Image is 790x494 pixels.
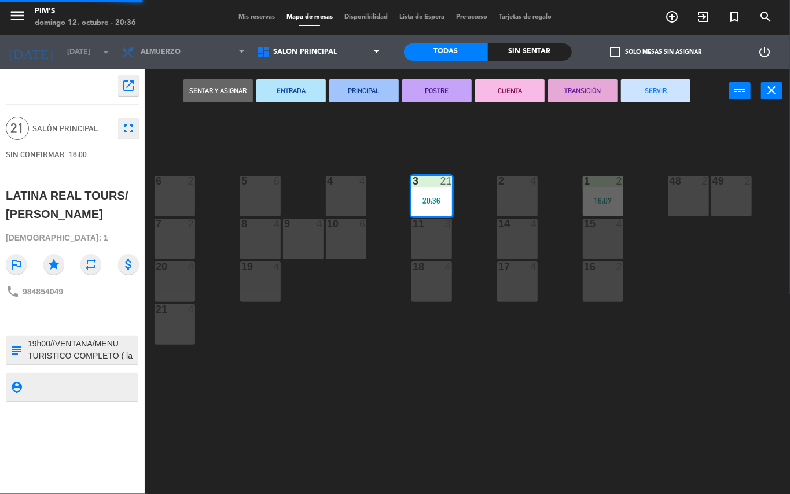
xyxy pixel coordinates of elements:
[122,121,135,135] i: fullscreen
[339,14,394,20] span: Disponibilidad
[727,10,741,24] i: turned_in_not
[359,219,366,229] div: 6
[10,381,23,393] i: person_pin
[761,82,782,99] button: close
[9,7,26,24] i: menu
[584,176,585,186] div: 1
[488,43,572,61] div: Sin sentar
[188,261,195,272] div: 4
[99,45,113,59] i: arrow_drop_down
[35,6,136,17] div: Pim's
[6,117,29,140] span: 21
[758,45,771,59] i: power_settings_new
[141,48,181,56] span: Almuerzo
[745,176,752,186] div: 2
[241,219,242,229] div: 8
[696,10,710,24] i: exit_to_app
[118,118,139,139] button: fullscreen
[6,186,139,224] div: LATINA REAL TOURS/ [PERSON_NAME]
[6,285,20,298] i: phone
[610,47,701,57] label: Solo mesas sin asignar
[118,75,139,96] button: open_in_new
[188,176,195,186] div: 2
[531,261,538,272] div: 4
[402,79,472,102] button: POSTRE
[6,228,139,248] div: [DEMOGRAPHIC_DATA]: 1
[498,219,499,229] div: 14
[729,82,751,99] button: power_input
[411,197,452,205] div: 20:36
[327,176,328,186] div: 4
[359,176,366,186] div: 4
[274,261,281,272] div: 4
[35,17,136,29] div: domingo 12. octubre - 20:36
[188,219,195,229] div: 2
[284,219,285,229] div: 9
[122,79,135,93] i: open_in_new
[765,83,779,97] i: close
[281,14,339,20] span: Mapa de mesas
[610,47,620,57] span: check_box_outline_blank
[450,14,493,20] span: Pre-acceso
[43,254,64,275] i: star
[32,122,112,135] span: Salón principal
[702,176,709,186] div: 2
[188,304,195,315] div: 4
[621,79,690,102] button: SERVIR
[241,261,242,272] div: 19
[183,79,253,102] button: Sentar y Asignar
[445,261,452,272] div: 4
[445,219,452,229] div: 3
[584,261,585,272] div: 16
[273,48,337,56] span: Salón principal
[118,254,139,275] i: attach_money
[733,83,747,97] i: power_input
[498,176,499,186] div: 2
[665,10,679,24] i: add_circle_outline
[404,43,488,61] div: Todas
[317,219,324,229] div: 4
[10,344,23,356] i: subject
[394,14,450,20] span: Lista de Espera
[548,79,618,102] button: TRANSICIÓN
[759,10,773,24] i: search
[9,7,26,28] button: menu
[256,79,326,102] button: ENTRADA
[493,14,557,20] span: Tarjetas de regalo
[69,150,87,159] span: 18:00
[80,254,101,275] i: repeat
[6,254,27,275] i: outlined_flag
[6,150,65,159] span: SIN CONFIRMAR
[23,287,63,296] span: 984854049
[241,176,242,186] div: 5
[274,219,281,229] div: 4
[440,176,452,186] div: 21
[584,219,585,229] div: 15
[329,79,399,102] button: PRINCIPAL
[531,176,538,186] div: 4
[274,176,281,186] div: 6
[583,197,623,205] div: 16:07
[475,79,545,102] button: CUENTA
[233,14,281,20] span: Mis reservas
[616,261,623,272] div: 2
[327,219,328,229] div: 10
[616,219,623,229] div: 4
[498,261,499,272] div: 17
[531,219,538,229] div: 4
[616,176,623,186] div: 2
